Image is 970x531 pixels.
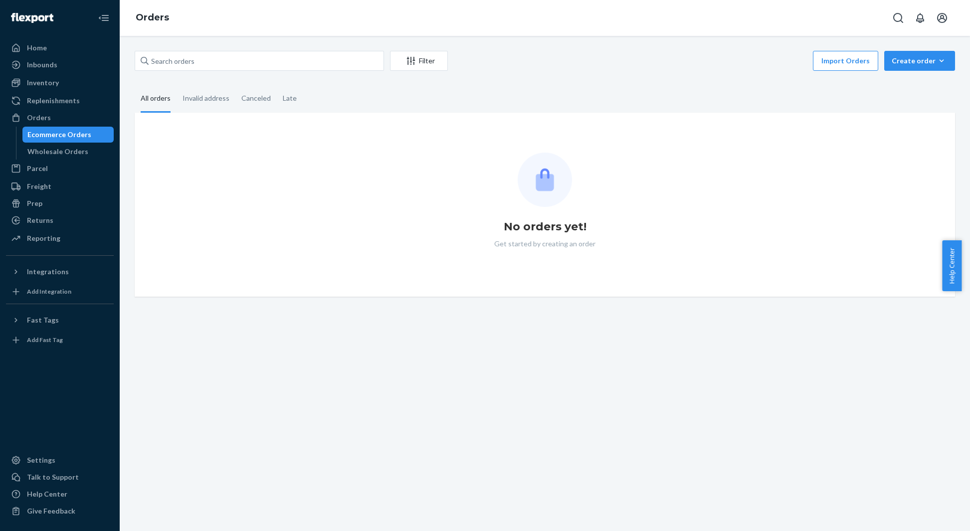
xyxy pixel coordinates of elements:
[135,51,384,71] input: Search orders
[27,336,63,344] div: Add Fast Tag
[27,506,75,516] div: Give Feedback
[27,215,53,225] div: Returns
[27,198,42,208] div: Prep
[27,455,55,465] div: Settings
[6,212,114,228] a: Returns
[390,51,448,71] button: Filter
[6,57,114,73] a: Inbounds
[6,332,114,348] a: Add Fast Tag
[6,75,114,91] a: Inventory
[6,178,114,194] a: Freight
[27,43,47,53] div: Home
[6,195,114,211] a: Prep
[6,452,114,468] a: Settings
[283,85,297,111] div: Late
[6,486,114,502] a: Help Center
[494,239,595,249] p: Get started by creating an order
[241,85,271,111] div: Canceled
[910,8,930,28] button: Open notifications
[27,60,57,70] div: Inbounds
[942,240,962,291] button: Help Center
[94,8,114,28] button: Close Navigation
[6,161,114,177] a: Parcel
[892,56,948,66] div: Create order
[27,130,91,140] div: Ecommerce Orders
[6,503,114,519] button: Give Feedback
[22,144,114,160] a: Wholesale Orders
[6,40,114,56] a: Home
[22,127,114,143] a: Ecommerce Orders
[183,85,229,111] div: Invalid address
[932,8,952,28] button: Open account menu
[6,469,114,485] a: Talk to Support
[813,51,878,71] button: Import Orders
[27,267,69,277] div: Integrations
[6,93,114,109] a: Replenishments
[6,264,114,280] button: Integrations
[27,147,88,157] div: Wholesale Orders
[518,153,572,207] img: Empty list
[390,56,447,66] div: Filter
[27,489,67,499] div: Help Center
[27,472,79,482] div: Talk to Support
[27,113,51,123] div: Orders
[6,284,114,300] a: Add Integration
[6,230,114,246] a: Reporting
[11,13,53,23] img: Flexport logo
[6,110,114,126] a: Orders
[27,315,59,325] div: Fast Tags
[27,287,71,296] div: Add Integration
[27,96,80,106] div: Replenishments
[27,78,59,88] div: Inventory
[884,51,955,71] button: Create order
[27,181,51,191] div: Freight
[27,233,60,243] div: Reporting
[27,164,48,174] div: Parcel
[6,312,114,328] button: Fast Tags
[136,12,169,23] a: Orders
[141,85,171,113] div: All orders
[888,8,908,28] button: Open Search Box
[504,219,586,235] h1: No orders yet!
[128,3,177,32] ol: breadcrumbs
